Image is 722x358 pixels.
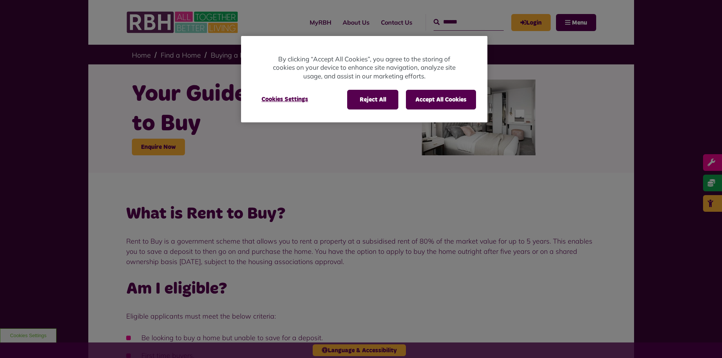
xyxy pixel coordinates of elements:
div: Privacy [241,36,487,123]
div: Cookie banner [241,36,487,123]
button: Cookies Settings [252,90,317,109]
button: Accept All Cookies [406,90,476,109]
button: Reject All [347,90,398,109]
p: By clicking “Accept All Cookies”, you agree to the storing of cookies on your device to enhance s... [271,55,457,81]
